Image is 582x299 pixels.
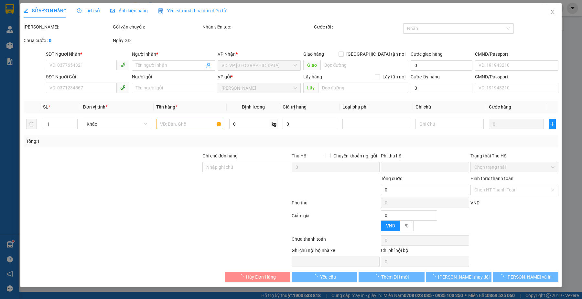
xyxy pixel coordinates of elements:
span: % [405,223,408,228]
span: loading [374,274,381,279]
span: Chuyển khoản ng. gửi [331,152,380,159]
span: picture [110,8,115,13]
label: Hình thức thanh toán [470,176,513,181]
span: Giao hàng [303,52,324,57]
div: Cước rồi : [314,23,402,30]
span: loading [313,274,320,279]
div: Người nhận [132,51,215,58]
input: Cước lấy hàng [411,83,472,93]
th: Loại phụ phí [340,101,413,113]
button: Close [544,3,562,21]
button: [PERSON_NAME] thay đổi [426,272,491,282]
span: Ảnh kiện hàng [110,8,148,13]
input: VD: Bàn, Ghế [156,119,224,129]
input: 0 [489,119,544,129]
div: Gói vận chuyển: [113,23,201,30]
div: SĐT Người Nhận [46,51,129,58]
span: Yêu cầu xuất hóa đơn điện tử [158,8,226,13]
span: Lấy tận nơi [380,73,408,80]
span: user-add [206,63,211,68]
span: Tên hàng [156,104,177,109]
span: plus [549,121,555,127]
span: Đơn vị tính [83,104,107,109]
label: Ghi chú đơn hàng [202,153,238,158]
span: Lấy hàng [303,74,322,79]
div: Chi phí nội bộ [381,247,469,257]
span: Khác [87,119,147,129]
span: [PERSON_NAME] thay đổi [438,273,490,281]
span: phone [120,85,125,90]
span: VP Nhận [218,52,236,57]
div: SĐT Người Gửi [46,73,129,80]
span: Giao [303,60,320,70]
span: Cước hàng [489,104,511,109]
div: Nhân viên tạo: [202,23,313,30]
div: [PERSON_NAME]: [24,23,112,30]
span: phone [120,62,125,67]
button: plus [549,119,556,129]
span: SL [43,104,48,109]
span: kg [271,119,277,129]
div: CMND/Passport [475,51,558,58]
div: Chưa cước : [24,37,112,44]
input: Ghi Chú [415,119,483,129]
span: Thêm ĐH mới [381,273,409,281]
input: Ghi chú đơn hàng [202,162,290,172]
label: Cước giao hàng [411,52,443,57]
b: 0 [49,38,51,43]
span: loading [499,274,506,279]
label: Cước lấy hàng [411,74,440,79]
span: clock-circle [77,8,81,13]
span: loading [239,274,246,279]
div: Ghi chú nội bộ nhà xe [292,247,380,257]
div: Ngày GD: [113,37,201,44]
span: edit [24,8,28,13]
span: SỬA ĐƠN HÀNG [24,8,67,13]
div: Giảm giá [291,212,380,234]
span: Lịch sử [77,8,100,13]
div: Phí thu hộ [381,152,469,162]
span: [GEOGRAPHIC_DATA] tận nơi [344,51,408,58]
input: Dọc đường [320,60,408,70]
div: VP gửi [218,73,301,80]
input: Cước giao hàng [411,60,472,71]
input: Dọc đường [318,83,408,93]
div: CMND/Passport [475,73,558,80]
span: [PERSON_NAME] và In [506,273,552,281]
span: VND [386,223,395,228]
div: Tổng: 1 [26,138,225,145]
button: delete [26,119,37,129]
div: Người gửi [132,73,215,80]
span: close [550,9,555,15]
span: Lấy [303,83,318,93]
div: Chưa thanh toán [291,236,380,247]
button: Yêu cầu [292,272,357,282]
span: Tổng cước [381,176,402,181]
button: Hủy Đơn Hàng [225,272,290,282]
span: Hủy Đơn Hàng [246,273,276,281]
span: Cư Kuin [221,83,297,93]
div: Trạng thái Thu Hộ [470,152,558,159]
span: VND [470,200,480,205]
span: Thu Hộ [292,153,307,158]
button: Thêm ĐH mới [359,272,424,282]
th: Ghi chú [413,101,486,113]
div: Phụ thu [291,199,380,211]
img: icon [158,8,163,14]
span: Yêu cầu [320,273,336,281]
span: loading [431,274,438,279]
button: [PERSON_NAME] và In [493,272,558,282]
span: Định lượng [242,104,265,109]
span: Giá trị hàng [283,104,307,109]
span: Chọn trạng thái [474,162,555,172]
